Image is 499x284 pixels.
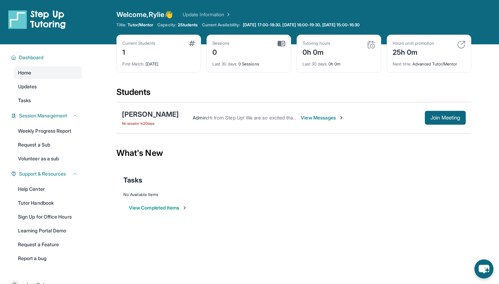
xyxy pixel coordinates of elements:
div: [PERSON_NAME] [122,109,179,119]
span: First Match : [122,61,145,66]
button: chat-button [474,259,493,278]
span: Next title : [393,61,411,66]
button: View Completed Items [129,204,187,211]
span: Capacity: [157,22,176,28]
div: [DATE] [122,57,195,67]
a: Weekly Progress Report [14,125,82,137]
div: 25h 0m [393,46,434,57]
a: Help Center [14,183,82,195]
div: Current Students [122,41,155,46]
img: Chevron Right [224,11,231,18]
span: Tasks [123,175,142,185]
span: Session Management [19,112,67,119]
img: card [278,41,285,47]
img: card [189,41,195,46]
img: card [457,41,465,49]
button: Join Meeting [425,111,466,125]
a: Tutor Handbook [14,197,82,209]
div: Hours until promotion [393,41,434,46]
div: 0h 0m [303,57,375,67]
span: Last 30 days : [212,61,237,66]
span: Title: [116,22,126,28]
div: 1 [122,46,155,57]
span: Welcome, Rylie 👋 [116,10,173,19]
span: Dashboard [19,54,44,61]
span: Support & Resources [19,170,66,177]
button: Dashboard [16,54,78,61]
img: card [367,41,375,49]
a: Request a Feature [14,238,82,251]
a: Volunteer as a sub [14,152,82,165]
span: View Messages [301,114,344,121]
div: Advanced Tutor/Mentor [393,57,465,67]
a: Sign Up for Office Hours [14,211,82,223]
a: [DATE] 17:00-18:30, [DATE] 16:00-19:30, [DATE] 15:00-16:30 [242,22,361,28]
span: Home [18,69,31,76]
a: Request a Sub [14,139,82,151]
div: 0 Sessions [212,57,285,67]
img: Chevron-Right [339,115,344,121]
span: Last 30 days : [303,61,327,66]
img: logo [8,10,66,29]
div: 0h 0m [303,46,330,57]
div: Tutoring hours [303,41,330,46]
div: No Available Items [123,192,464,197]
div: 0 [212,46,230,57]
button: Session Management [16,112,78,119]
div: Students [116,87,471,102]
div: Sessions [212,41,230,46]
button: Support & Resources [16,170,78,177]
span: Admin : [193,115,208,121]
div: What's New [116,138,471,168]
span: Join Meeting [430,116,460,120]
a: Learning Portal Demo [14,224,82,237]
a: Report a bug [14,252,82,265]
a: Updates [14,80,82,93]
span: No session in 20 days [122,121,179,126]
span: 2 Students [178,22,198,28]
a: Home [14,66,82,79]
span: Tutor/Mentor [128,22,153,28]
a: Update Information [183,11,231,18]
a: Tasks [14,94,82,107]
span: Current Availability: [202,22,240,28]
span: Tasks [18,97,31,104]
span: Updates [18,83,37,90]
span: [DATE] 17:00-18:30, [DATE] 16:00-19:30, [DATE] 15:00-16:30 [243,22,360,28]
